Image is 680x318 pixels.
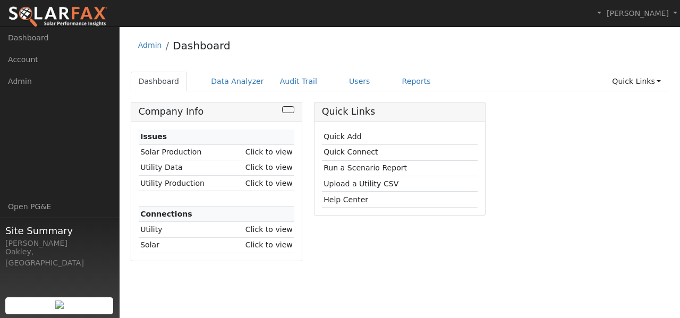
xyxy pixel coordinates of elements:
span: Click to view [245,240,293,249]
a: Data Analyzer [203,72,272,91]
a: Quick Links [604,72,669,91]
td: Utility [139,222,228,237]
a: Dashboard [173,39,231,52]
span: Click to view [245,225,293,234]
td: Solar Production [139,144,228,160]
img: retrieve [55,300,64,309]
img: SolarFax [8,6,108,28]
span: Click to view [245,148,293,156]
a: Admin [138,41,162,49]
span: Site Summary [5,224,114,238]
a: Help Center [324,195,368,204]
span: Click to view [245,179,293,187]
h5: Quick Links [322,106,478,117]
a: Quick Add [324,132,362,141]
span: [PERSON_NAME] [607,9,669,18]
a: Audit Trail [272,72,325,91]
strong: Issues [140,132,167,141]
a: Reports [394,72,439,91]
a: Users [341,72,378,91]
div: Oakley, [GEOGRAPHIC_DATA] [5,246,114,269]
td: Solar [139,237,228,253]
a: Run a Scenario Report [324,164,407,172]
a: Quick Connect [324,148,378,156]
a: Upload a Utility CSV [324,179,398,188]
strong: Connections [140,210,192,218]
div: [PERSON_NAME] [5,238,114,249]
h5: Company Info [139,106,295,117]
a: Dashboard [131,72,188,91]
span: Click to view [245,163,293,171]
td: Utility Data [139,160,228,175]
td: Utility Production [139,176,228,191]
